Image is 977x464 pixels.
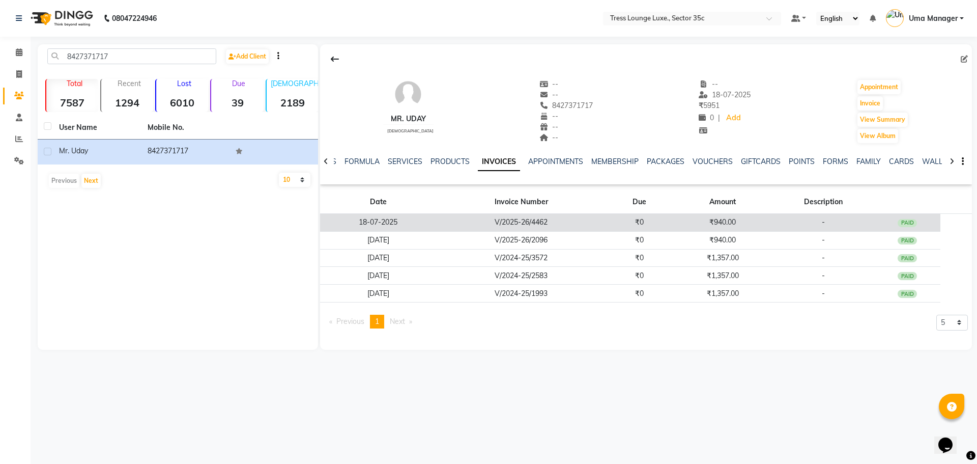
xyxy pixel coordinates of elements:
[823,157,848,166] a: FORMS
[857,129,898,143] button: View Album
[211,96,263,109] strong: 39
[673,190,772,214] th: Amount
[47,48,216,64] input: Search by Name/Mobile/Email/Code
[898,219,917,227] div: PAID
[673,214,772,232] td: ₹940.00
[724,111,742,125] a: Add
[673,285,772,303] td: ₹1,357.00
[699,101,703,110] span: ₹
[591,157,639,166] a: MEMBERSHIP
[822,217,825,227] span: -
[606,249,673,267] td: ₹0
[699,113,714,122] span: 0
[909,13,958,24] span: Uma Manager
[699,101,720,110] span: 5951
[822,289,825,298] span: -
[741,157,781,166] a: GIFTCARDS
[320,231,437,249] td: [DATE]
[141,140,230,165] td: 8427371717
[59,146,88,155] span: mr. uday
[383,114,434,124] div: mr. uday
[320,267,437,285] td: [DATE]
[889,157,914,166] a: CARDS
[267,96,319,109] strong: 2189
[390,317,405,326] span: Next
[539,122,559,131] span: --
[539,101,593,110] span: 8427371717
[606,267,673,285] td: ₹0
[898,272,917,280] div: PAID
[606,190,673,214] th: Due
[673,249,772,267] td: ₹1,357.00
[437,285,606,303] td: V/2024-25/1993
[673,267,772,285] td: ₹1,357.00
[856,157,881,166] a: FAMILY
[46,96,98,109] strong: 7587
[160,79,208,88] p: Lost
[375,317,379,326] span: 1
[606,285,673,303] td: ₹0
[437,267,606,285] td: V/2024-25/2583
[213,79,263,88] p: Due
[336,317,364,326] span: Previous
[320,249,437,267] td: [DATE]
[105,79,153,88] p: Recent
[437,214,606,232] td: V/2025-26/4462
[647,157,684,166] a: PACKAGES
[437,190,606,214] th: Invoice Number
[606,231,673,249] td: ₹0
[539,79,559,89] span: --
[772,190,874,214] th: Description
[430,157,470,166] a: PRODUCTS
[141,116,230,140] th: Mobile No.
[699,90,751,99] span: 18-07-2025
[922,157,951,166] a: WALLET
[437,249,606,267] td: V/2024-25/3572
[344,157,380,166] a: FORMULA
[226,49,269,64] a: Add Client
[320,214,437,232] td: 18-07-2025
[606,214,673,232] td: ₹0
[320,285,437,303] td: [DATE]
[822,253,825,262] span: -
[156,96,208,109] strong: 6010
[50,79,98,88] p: Total
[528,157,583,166] a: APPOINTMENTS
[478,153,520,171] a: INVOICES
[822,235,825,244] span: -
[539,133,559,142] span: --
[699,79,718,89] span: --
[271,79,319,88] p: [DEMOGRAPHIC_DATA]
[886,9,904,27] img: Uma Manager
[324,315,418,329] nav: Pagination
[718,113,720,123] span: |
[112,4,157,33] b: 08047224946
[539,112,559,121] span: --
[324,49,346,69] div: Back to Client
[857,96,883,111] button: Invoice
[857,113,908,127] button: View Summary
[898,290,917,298] div: PAID
[673,231,772,249] td: ₹940.00
[387,128,434,133] span: [DEMOGRAPHIC_DATA]
[53,116,141,140] th: User Name
[393,79,423,110] img: avatar
[26,4,96,33] img: logo
[539,90,559,99] span: --
[822,271,825,280] span: -
[437,231,606,249] td: V/2025-26/2096
[81,174,101,188] button: Next
[789,157,815,166] a: POINTS
[898,254,917,262] div: PAID
[388,157,422,166] a: SERVICES
[320,190,437,214] th: Date
[857,80,901,94] button: Appointment
[693,157,733,166] a: VOUCHERS
[898,237,917,245] div: PAID
[934,423,967,454] iframe: chat widget
[101,96,153,109] strong: 1294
